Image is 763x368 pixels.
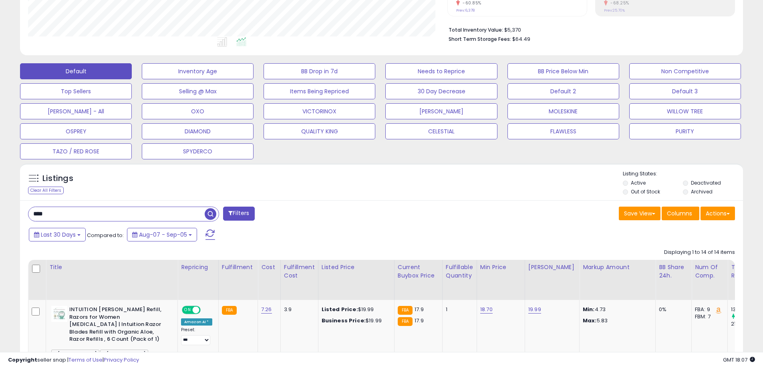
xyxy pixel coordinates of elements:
div: 3.9 [284,306,312,313]
button: Needs to Reprice [385,63,497,79]
div: Total Rev. [731,263,760,280]
div: 1 [446,306,471,313]
small: Prev: 25.70% [604,8,625,13]
b: Listed Price: [322,306,358,313]
b: Total Inventory Value: [449,26,503,33]
b: Business Price: [322,317,366,324]
button: Top Sellers [20,83,132,99]
strong: Max: [583,317,597,324]
div: BB Share 24h. [659,263,688,280]
button: CELESTIAL [385,123,497,139]
label: Deactivated [691,179,721,186]
button: [PERSON_NAME] [385,103,497,119]
button: FLAWLESS [507,123,619,139]
span: ON [183,307,193,314]
p: Listing States: [623,170,743,178]
span: Columns [667,209,692,217]
button: Non Competitive [629,63,741,79]
small: FBA [398,317,413,326]
li: $5,370 [449,24,729,34]
button: OXO [142,103,254,119]
button: Filters [223,207,254,221]
button: Items Being Repriced [264,83,375,99]
b: Short Term Storage Fees: [449,36,511,42]
div: Markup Amount [583,263,652,271]
a: 19.99 [528,306,541,314]
span: 2025-10-6 18:07 GMT [723,356,755,364]
button: Inventory Age [142,63,254,79]
div: Clear All Filters [28,187,64,194]
span: $64.49 [512,35,530,43]
label: Out of Stock [631,188,660,195]
a: Privacy Policy [104,356,139,364]
span: Compared to: [87,231,124,239]
button: MOLESKINE [507,103,619,119]
p: 4.73 [583,306,649,313]
div: Fulfillment Cost [284,263,315,280]
div: FBA: 9 [695,306,721,313]
div: FBM: 7 [695,313,721,320]
p: 5.83 [583,317,649,324]
small: Prev: 6,378 [456,8,475,13]
small: FBA [398,306,413,315]
label: Archived [691,188,713,195]
button: Default 2 [507,83,619,99]
small: FBA [222,306,237,315]
span: 17.9 [415,317,424,324]
button: TAZO / RED ROSE [20,143,132,159]
button: Default [20,63,132,79]
button: Aug-07 - Sep-05 [127,228,197,241]
button: QUALITY KING [264,123,375,139]
span: OFF [199,307,212,314]
strong: Copyright [8,356,37,364]
span: 17.9 [415,306,424,313]
div: Fulfillment [222,263,254,271]
button: VICTORINOX [264,103,375,119]
div: $19.99 [322,317,388,324]
a: Terms of Use [68,356,103,364]
h5: Listings [42,173,73,184]
button: PURITY [629,123,741,139]
div: Num of Comp. [695,263,724,280]
div: Min Price [480,263,521,271]
button: DIAMOND [142,123,254,139]
a: 18.70 [480,306,493,314]
span: Last 30 Days [41,231,76,239]
button: WILLOW TREE [629,103,741,119]
div: Fulfillable Quantity [446,263,473,280]
div: Amazon AI * [181,318,212,326]
div: [PERSON_NAME] [528,263,576,271]
button: BB Drop in 7d [264,63,375,79]
div: $19.99 [322,306,388,313]
span: [PERSON_NAME] [100,350,148,359]
button: OSPREY [20,123,132,139]
button: Selling @ Max [142,83,254,99]
button: BB Price Below Min [507,63,619,79]
span: [PERSON_NAME] [51,350,99,359]
div: Current Buybox Price [398,263,439,280]
button: Actions [701,207,735,220]
div: 0% [659,306,685,313]
span: Aug-07 - Sep-05 [139,231,187,239]
div: seller snap | | [8,356,139,364]
button: Columns [662,207,699,220]
button: Last 30 Days [29,228,86,241]
div: Listed Price [322,263,391,271]
button: Default 3 [629,83,741,99]
button: Save View [619,207,660,220]
div: Preset: [181,327,212,345]
label: Active [631,179,646,186]
div: Title [49,263,174,271]
button: 30 Day Decrease [385,83,497,99]
div: Displaying 1 to 14 of 14 items [664,249,735,256]
div: Repricing [181,263,215,271]
button: [PERSON_NAME] - All [20,103,132,119]
div: Cost [261,263,277,271]
a: 7.26 [261,306,272,314]
strong: Min: [583,306,595,313]
img: 41tqJrfeOKL._SL40_.jpg [51,306,67,322]
b: INTUITION [PERSON_NAME] Refill, Razors for Women [MEDICAL_DATA] | Intuition Razor Blades Refill w... [69,306,167,345]
button: SPYDERCO [142,143,254,159]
